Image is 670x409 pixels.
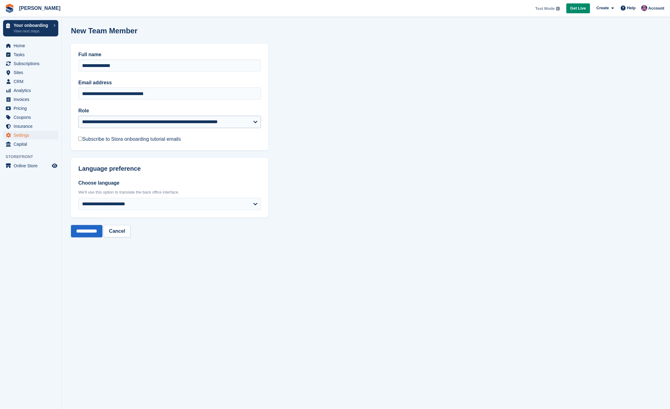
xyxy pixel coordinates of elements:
a: [PERSON_NAME] [17,3,63,13]
a: menu [3,95,58,104]
a: menu [3,161,58,170]
span: Coupons [14,113,51,122]
span: Settings [14,131,51,140]
p: View next steps [14,28,50,34]
span: Create [597,5,609,11]
a: Get Live [566,3,590,14]
span: Get Live [570,5,586,11]
span: Sites [14,68,51,77]
span: CRM [14,77,51,86]
span: Online Store [14,161,51,170]
label: Email address [78,79,261,86]
div: We'll use this option to translate the back office interface. [78,189,261,195]
img: stora-icon-8386f47178a22dfd0bd8f6a31ec36ba5ce8667c1dd55bd0f319d3a0aa187defe.svg [5,4,14,13]
span: Account [648,5,664,11]
a: menu [3,131,58,140]
a: Preview store [51,162,58,169]
span: Insurance [14,122,51,131]
span: Capital [14,140,51,148]
span: Subscriptions [14,59,51,68]
a: Your onboarding View next steps [3,20,58,36]
a: menu [3,113,58,122]
a: menu [3,50,58,59]
label: Role [78,107,261,115]
span: Pricing [14,104,51,113]
h2: Language preference [78,165,261,172]
span: Storefront [6,154,61,160]
p: Your onboarding [14,23,50,27]
span: Tasks [14,50,51,59]
span: Analytics [14,86,51,95]
span: Home [14,41,51,50]
a: menu [3,86,58,95]
h1: New Team Member [71,27,138,35]
span: Test Mode [535,6,555,12]
a: menu [3,122,58,131]
a: menu [3,77,58,86]
a: menu [3,140,58,148]
label: Full name [78,51,261,58]
a: menu [3,41,58,50]
label: Choose language [78,179,261,187]
img: Isak Martinelle [641,5,647,11]
label: Subscribe to Stora onboarding tutorial emails [78,136,181,142]
a: menu [3,68,58,77]
a: menu [3,59,58,68]
a: Cancel [104,225,130,237]
a: menu [3,104,58,113]
img: icon-info-grey-7440780725fd019a000dd9b08b2336e03edf1995a4989e88bcd33f0948082b44.svg [556,7,560,10]
input: Subscribe to Stora onboarding tutorial emails [78,137,82,141]
span: Invoices [14,95,51,104]
span: Help [627,5,636,11]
